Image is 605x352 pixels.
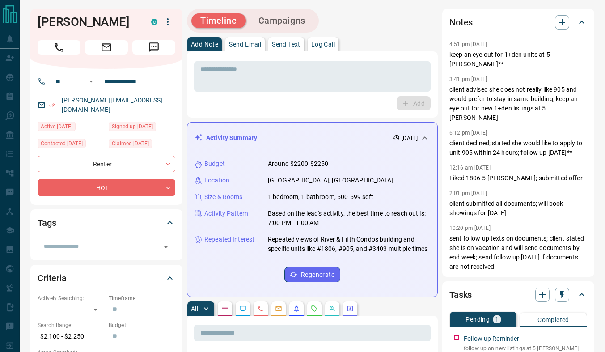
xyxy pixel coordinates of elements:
[38,271,67,285] h2: Criteria
[250,13,314,28] button: Campaigns
[204,176,229,185] p: Location
[449,50,587,69] p: keep an eye out for 1+den units at 5 [PERSON_NAME]**
[275,305,282,312] svg: Emails
[284,267,340,282] button: Regenerate
[38,139,104,151] div: Mon Aug 11 2025
[402,134,418,142] p: [DATE]
[239,305,246,312] svg: Lead Browsing Activity
[204,235,254,244] p: Repeated Interest
[49,102,55,108] svg: Email Verified
[465,316,490,322] p: Pending
[449,130,487,136] p: 6:12 pm [DATE]
[195,130,430,146] div: Activity Summary[DATE]
[268,159,328,169] p: Around $2200-$2250
[229,41,261,47] p: Send Email
[132,40,175,55] span: Message
[38,267,175,289] div: Criteria
[449,15,473,30] h2: Notes
[112,139,149,148] span: Claimed [DATE]
[109,294,175,302] p: Timeframe:
[268,176,393,185] p: [GEOGRAPHIC_DATA], [GEOGRAPHIC_DATA]
[109,139,175,151] div: Mon Aug 11 2025
[38,179,175,196] div: HOT
[38,216,56,230] h2: Tags
[311,41,335,47] p: Log Call
[38,156,175,172] div: Renter
[38,329,104,344] p: $2,100 - $2,250
[293,305,300,312] svg: Listing Alerts
[329,305,336,312] svg: Opportunities
[449,234,587,271] p: sent follow up texts on documents; client stated she is on vacation and will send documents by en...
[206,133,257,143] p: Activity Summary
[257,305,264,312] svg: Calls
[109,122,175,134] div: Wed Apr 03 2024
[449,225,491,231] p: 10:20 pm [DATE]
[449,199,587,218] p: client submitted all documents; will book showings for [DATE]
[464,334,519,344] p: Follow up Reminder
[38,15,138,29] h1: [PERSON_NAME]
[204,209,248,218] p: Activity Pattern
[449,85,587,123] p: client advised she does not really like 905 and would prefer to stay in same building; keep an ey...
[449,76,487,82] p: 3:41 pm [DATE]
[449,139,587,157] p: client declined; stated she would like to apply to unit 905 within 24 hours; follow up [DATE]**
[109,321,175,329] p: Budget:
[191,305,198,312] p: All
[449,12,587,33] div: Notes
[311,305,318,312] svg: Requests
[160,241,172,253] button: Open
[537,317,569,323] p: Completed
[221,305,228,312] svg: Notes
[151,19,157,25] div: condos.ca
[38,294,104,302] p: Actively Searching:
[449,174,587,183] p: Liked 1806-5 [PERSON_NAME]; submitted offer
[204,192,243,202] p: Size & Rooms
[268,192,374,202] p: 1 bedroom, 1 bathroom, 500-599 sqft
[85,40,128,55] span: Email
[449,41,487,47] p: 4:51 pm [DATE]
[41,122,72,131] span: Active [DATE]
[38,212,175,233] div: Tags
[62,97,163,113] a: [PERSON_NAME][EMAIL_ADDRESS][DOMAIN_NAME]
[38,40,80,55] span: Call
[449,165,491,171] p: 12:16 am [DATE]
[347,305,354,312] svg: Agent Actions
[86,76,97,87] button: Open
[41,139,83,148] span: Contacted [DATE]
[495,316,499,322] p: 1
[38,122,104,134] div: Sun Aug 24 2025
[191,41,218,47] p: Add Note
[112,122,153,131] span: Signed up [DATE]
[38,321,104,329] p: Search Range:
[268,209,430,228] p: Based on the lead's activity, the best time to reach out is: 7:00 PM - 1:00 AM
[272,41,300,47] p: Send Text
[449,288,472,302] h2: Tasks
[268,235,430,254] p: Repeated views of River & Fifth Condos building and specific units like #1806, #905, and #3403 mu...
[449,190,487,196] p: 2:01 pm [DATE]
[191,13,246,28] button: Timeline
[449,284,587,305] div: Tasks
[204,159,225,169] p: Budget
